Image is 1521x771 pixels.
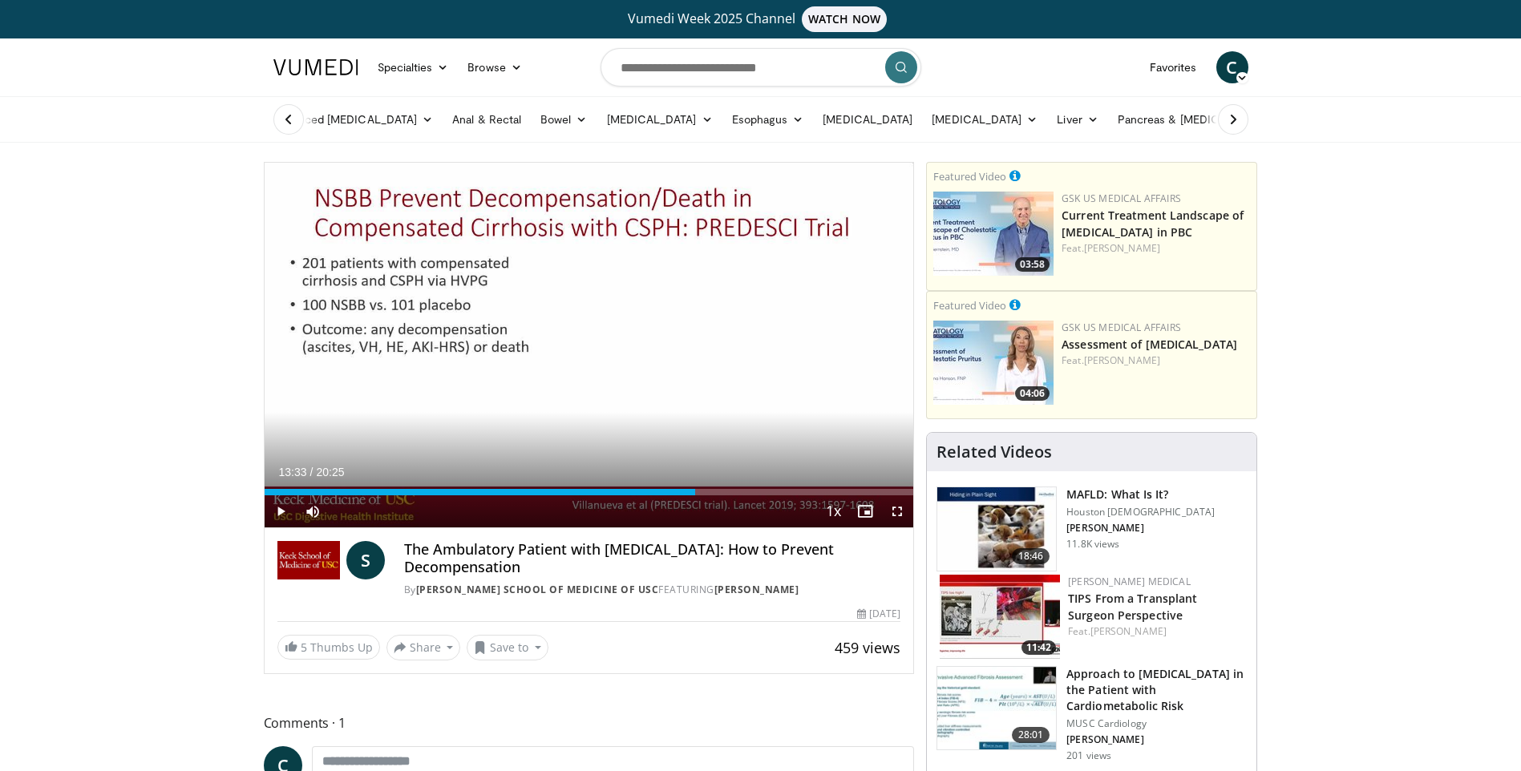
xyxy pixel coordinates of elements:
p: 201 views [1066,749,1111,762]
img: 4003d3dc-4d84-4588-a4af-bb6b84f49ae6.150x105_q85_crop-smart_upscale.jpg [940,575,1060,659]
div: Progress Bar [265,489,914,495]
span: 28:01 [1012,727,1050,743]
button: Playback Rate [817,495,849,527]
a: 5 Thumbs Up [277,635,380,660]
button: Share [386,635,461,660]
a: [MEDICAL_DATA] [922,103,1047,135]
button: Play [265,495,297,527]
div: By FEATURING [404,583,901,597]
a: [PERSON_NAME] School of Medicine of USC [416,583,659,596]
div: Feat. [1062,353,1250,368]
a: TIPS From a Transplant Surgeon Perspective [1068,591,1197,623]
a: S [346,541,385,579]
img: Keck School of Medicine of USC [277,541,340,579]
input: Search topics, interventions [601,48,921,87]
p: 11.8K views [1066,538,1119,551]
p: [PERSON_NAME] [1066,733,1247,746]
span: 18:46 [1012,548,1050,564]
img: 413dc738-b12d-4fd3-9105-56a13100a2ee.150x105_q85_crop-smart_upscale.jpg [937,487,1056,571]
a: Esophagus [722,103,814,135]
a: Favorites [1140,51,1207,83]
h3: MAFLD: What Is It? [1066,486,1215,503]
img: 31b7e813-d228-42d3-be62-e44350ef88b5.jpg.150x105_q85_crop-smart_upscale.jpg [933,321,1054,405]
a: Pancreas & [MEDICAL_DATA] [1108,103,1296,135]
h3: Approach to [MEDICAL_DATA] in the Patient with Cardiometabolic Risk [1066,666,1247,714]
a: 03:58 [933,192,1054,276]
span: 5 [301,640,307,655]
p: [PERSON_NAME] [1066,522,1215,535]
span: 11:42 [1021,640,1056,655]
a: 28:01 Approach to [MEDICAL_DATA] in the Patient with Cardiometabolic Risk MUSC Cardiology [PERSON... [936,666,1247,762]
a: Bowel [531,103,597,135]
span: 04:06 [1015,386,1050,401]
a: Assessment of [MEDICAL_DATA] [1062,337,1237,352]
h4: The Ambulatory Patient with [MEDICAL_DATA]: How to Prevent Decompensation [404,541,901,575]
button: Fullscreen [881,495,913,527]
span: / [310,466,314,478]
a: GSK US Medical Affairs [1062,192,1181,205]
a: 18:46 MAFLD: What Is It? Houston [DEMOGRAPHIC_DATA] [PERSON_NAME] 11.8K views [936,486,1247,571]
a: Liver [1047,103,1107,135]
button: Mute [297,495,329,527]
a: Advanced [MEDICAL_DATA] [264,103,443,135]
a: 11:42 [940,575,1060,659]
button: Save to [467,635,548,660]
span: WATCH NOW [802,6,887,32]
a: [MEDICAL_DATA] [597,103,722,135]
button: Enable picture-in-picture mode [849,495,881,527]
a: Current Treatment Landscape of [MEDICAL_DATA] in PBC [1062,208,1244,240]
video-js: Video Player [265,163,914,528]
a: [PERSON_NAME] [714,583,799,596]
a: [PERSON_NAME] [1084,241,1160,255]
a: [PERSON_NAME] Medical [1068,575,1191,588]
a: 04:06 [933,321,1054,405]
p: Houston [DEMOGRAPHIC_DATA] [1066,506,1215,519]
a: Anal & Rectal [443,103,531,135]
small: Featured Video [933,298,1006,313]
span: 03:58 [1015,257,1050,272]
a: [PERSON_NAME] [1090,624,1167,638]
p: MUSC Cardiology [1066,717,1247,730]
img: 80648b2f-fef7-42cf-9147-40ea3e731334.jpg.150x105_q85_crop-smart_upscale.jpg [933,192,1054,276]
a: Vumedi Week 2025 ChannelWATCH NOW [276,6,1246,32]
span: 13:33 [279,466,307,478]
div: Feat. [1068,624,1244,639]
img: 0ec84670-2ae8-4486-a26b-2f80e95d5efd.150x105_q85_crop-smart_upscale.jpg [937,667,1056,750]
a: Browse [458,51,532,83]
div: [DATE] [857,607,900,621]
small: Featured Video [933,169,1006,184]
span: 20:25 [316,466,344,478]
a: Specialties [368,51,459,83]
span: Comments 1 [264,712,915,733]
div: Feat. [1062,241,1250,256]
img: VuMedi Logo [273,59,358,75]
span: 459 views [835,638,900,657]
a: GSK US Medical Affairs [1062,321,1181,334]
a: [PERSON_NAME] [1084,353,1160,367]
h4: Related Videos [936,442,1052,462]
a: [MEDICAL_DATA] [813,103,922,135]
a: C [1216,51,1248,83]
